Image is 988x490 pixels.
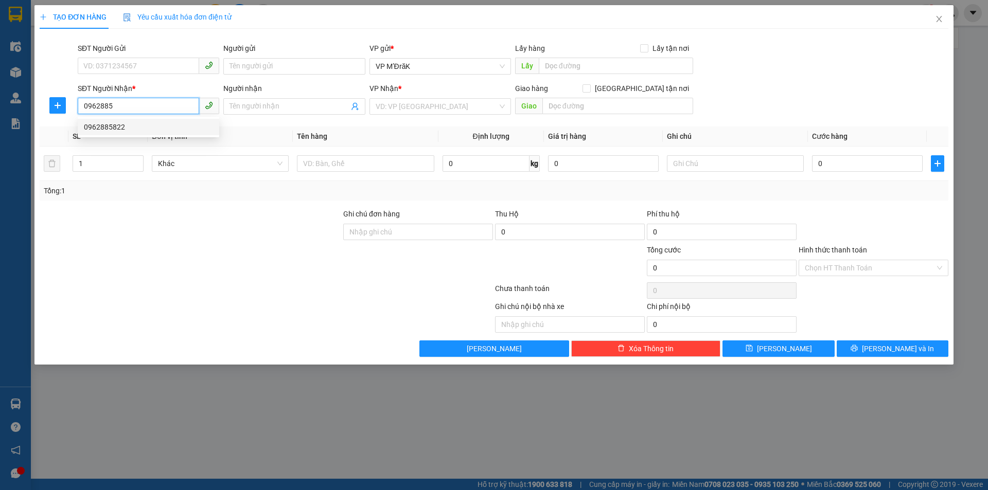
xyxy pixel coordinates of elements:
[223,83,365,94] div: Người nhận
[548,132,586,140] span: Giá trị hàng
[205,101,213,110] span: phone
[862,343,934,354] span: [PERSON_NAME] và In
[515,84,548,93] span: Giao hàng
[812,132,848,140] span: Cước hàng
[530,155,540,172] span: kg
[495,301,645,316] div: Ghi chú nội bộ nhà xe
[473,132,509,140] span: Định lượng
[648,43,693,54] span: Lấy tận nơi
[629,343,674,354] span: Xóa Thông tin
[591,83,693,94] span: [GEOGRAPHIC_DATA] tận nơi
[297,155,434,172] input: VD: Bàn, Ghế
[44,185,381,196] div: Tổng: 1
[351,102,359,111] span: user-add
[376,59,505,74] span: VP M’ĐrăK
[205,61,213,69] span: phone
[78,43,219,54] div: SĐT Người Gửi
[515,44,545,52] span: Lấy hàng
[935,15,943,23] span: close
[647,301,797,316] div: Chi phí nội bộ
[494,283,646,301] div: Chưa thanh toán
[343,224,493,240] input: Ghi chú đơn hàng
[799,246,867,254] label: Hình thức thanh toán
[515,98,542,114] span: Giao
[925,5,954,34] button: Close
[50,101,65,110] span: plus
[495,210,519,218] span: Thu Hộ
[548,155,659,172] input: 0
[667,155,804,172] input: Ghi Chú
[158,156,283,171] span: Khác
[78,83,219,94] div: SĐT Người Nhận
[647,246,681,254] span: Tổng cước
[49,97,66,114] button: plus
[495,316,645,333] input: Nhập ghi chú
[571,340,721,357] button: deleteXóa Thông tin
[419,340,569,357] button: [PERSON_NAME]
[931,159,944,168] span: plus
[369,43,511,54] div: VP gửi
[78,119,219,135] div: 0962885822
[663,126,808,147] th: Ghi chú
[123,13,232,21] span: Yêu cầu xuất hóa đơn điện tử
[40,13,107,21] span: TẠO ĐƠN HÀNG
[40,13,47,21] span: plus
[931,155,944,172] button: plus
[851,344,858,353] span: printer
[343,210,400,218] label: Ghi chú đơn hàng
[539,58,693,74] input: Dọc đường
[542,98,693,114] input: Dọc đường
[617,344,625,353] span: delete
[515,58,539,74] span: Lấy
[746,344,753,353] span: save
[369,84,398,93] span: VP Nhận
[73,132,81,140] span: SL
[44,155,60,172] button: delete
[722,340,834,357] button: save[PERSON_NAME]
[837,340,948,357] button: printer[PERSON_NAME] và In
[297,132,327,140] span: Tên hàng
[223,43,365,54] div: Người gửi
[647,208,797,224] div: Phí thu hộ
[757,343,812,354] span: [PERSON_NAME]
[123,13,131,22] img: icon
[84,121,213,133] div: 0962885822
[467,343,522,354] span: [PERSON_NAME]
